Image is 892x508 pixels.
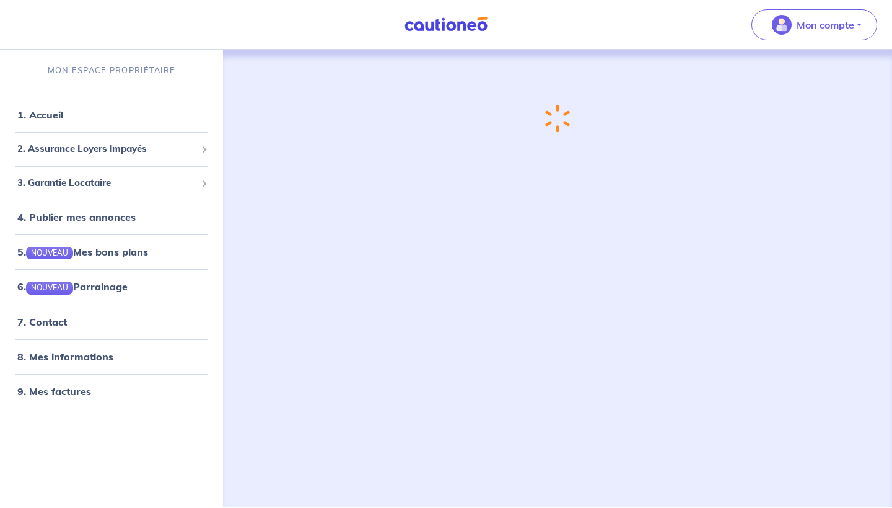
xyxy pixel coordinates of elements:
span: 2. Assurance Loyers Impayés [17,142,196,156]
a: 6.NOUVEAUParrainage [17,280,128,293]
img: illu_account_valid_menu.svg [772,15,792,35]
img: loading-spinner [544,104,570,133]
p: MON ESPACE PROPRIÉTAIRE [48,65,175,76]
div: 6.NOUVEAUParrainage [5,274,218,299]
a: 1. Accueil [17,109,63,121]
div: 8. Mes informations [5,344,218,369]
button: illu_account_valid_menu.svgMon compte [751,9,877,40]
div: 3. Garantie Locataire [5,171,218,195]
a: 9. Mes factures [17,385,91,398]
a: 5.NOUVEAUMes bons plans [17,246,148,258]
div: 9. Mes factures [5,379,218,404]
div: 2. Assurance Loyers Impayés [5,137,218,161]
span: 3. Garantie Locataire [17,176,196,190]
div: 7. Contact [5,310,218,334]
a: 8. Mes informations [17,350,113,363]
div: 1. Accueil [5,102,218,127]
a: 7. Contact [17,316,67,328]
div: 4. Publier mes annonces [5,205,218,229]
div: 5.NOUVEAUMes bons plans [5,239,218,264]
a: 4. Publier mes annonces [17,211,136,223]
img: Cautioneo [400,17,492,32]
p: Mon compte [797,17,854,32]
